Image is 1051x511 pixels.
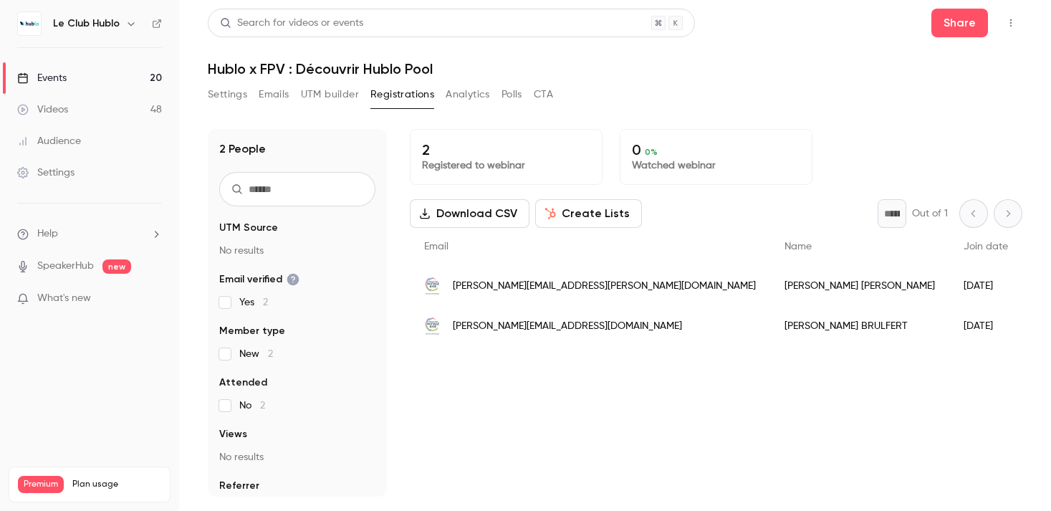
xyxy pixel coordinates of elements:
span: Member type [219,324,285,338]
span: 2 [260,401,265,411]
div: Audience [17,134,81,148]
button: UTM builder [301,83,359,106]
button: Settings [208,83,247,106]
h1: Hublo x FPV : Découvrir Hublo Pool [208,60,1022,77]
span: 2 [263,297,268,307]
span: Name [784,242,812,252]
button: Analytics [446,83,490,106]
span: Plan usage [72,479,161,490]
div: Search for videos or events [220,16,363,31]
li: help-dropdown-opener [17,226,162,242]
span: Premium [18,476,64,493]
img: Le Club Hublo [18,12,41,35]
span: 2 [268,349,273,359]
button: Polls [501,83,522,106]
button: CTA [534,83,553,106]
span: 0 % [645,147,658,157]
img: fondationpartageetvie.org [424,317,441,335]
span: [PERSON_NAME][EMAIL_ADDRESS][PERSON_NAME][DOMAIN_NAME] [453,279,756,294]
span: New [239,347,273,361]
p: Watched webinar [632,158,800,173]
div: [DATE] [949,266,1022,306]
button: Create Lists [535,199,642,228]
iframe: Noticeable Trigger [145,292,162,305]
span: No [239,398,265,413]
p: Out of 1 [912,206,948,221]
span: Views [219,427,247,441]
div: [PERSON_NAME] [PERSON_NAME] [770,266,949,306]
span: Yes [239,295,268,310]
p: 0 [632,141,800,158]
a: SpeakerHub [37,259,94,274]
span: Email verified [219,272,299,287]
div: [DATE] [949,306,1022,346]
span: [PERSON_NAME][EMAIL_ADDRESS][DOMAIN_NAME] [453,319,682,334]
p: Registered to webinar [422,158,590,173]
span: Referrer [219,479,259,493]
p: No results [219,244,375,258]
img: fondationpartageetvie.org [424,277,441,295]
p: 2 [422,141,590,158]
h6: Le Club Hublo [53,16,120,31]
button: Registrations [370,83,434,106]
div: Events [17,71,67,85]
span: Attended [219,376,267,390]
span: Email [424,242,448,252]
button: Share [931,9,988,37]
button: Emails [259,83,289,106]
span: Join date [964,242,1008,252]
div: Settings [17,166,75,180]
div: Videos [17,102,68,117]
span: UTM Source [219,221,278,235]
div: [PERSON_NAME] BRULFERT [770,306,949,346]
p: No results [219,450,375,464]
span: Help [37,226,58,242]
span: What's new [37,291,91,306]
span: new [102,259,131,274]
h1: 2 People [219,140,266,158]
button: Download CSV [410,199,529,228]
